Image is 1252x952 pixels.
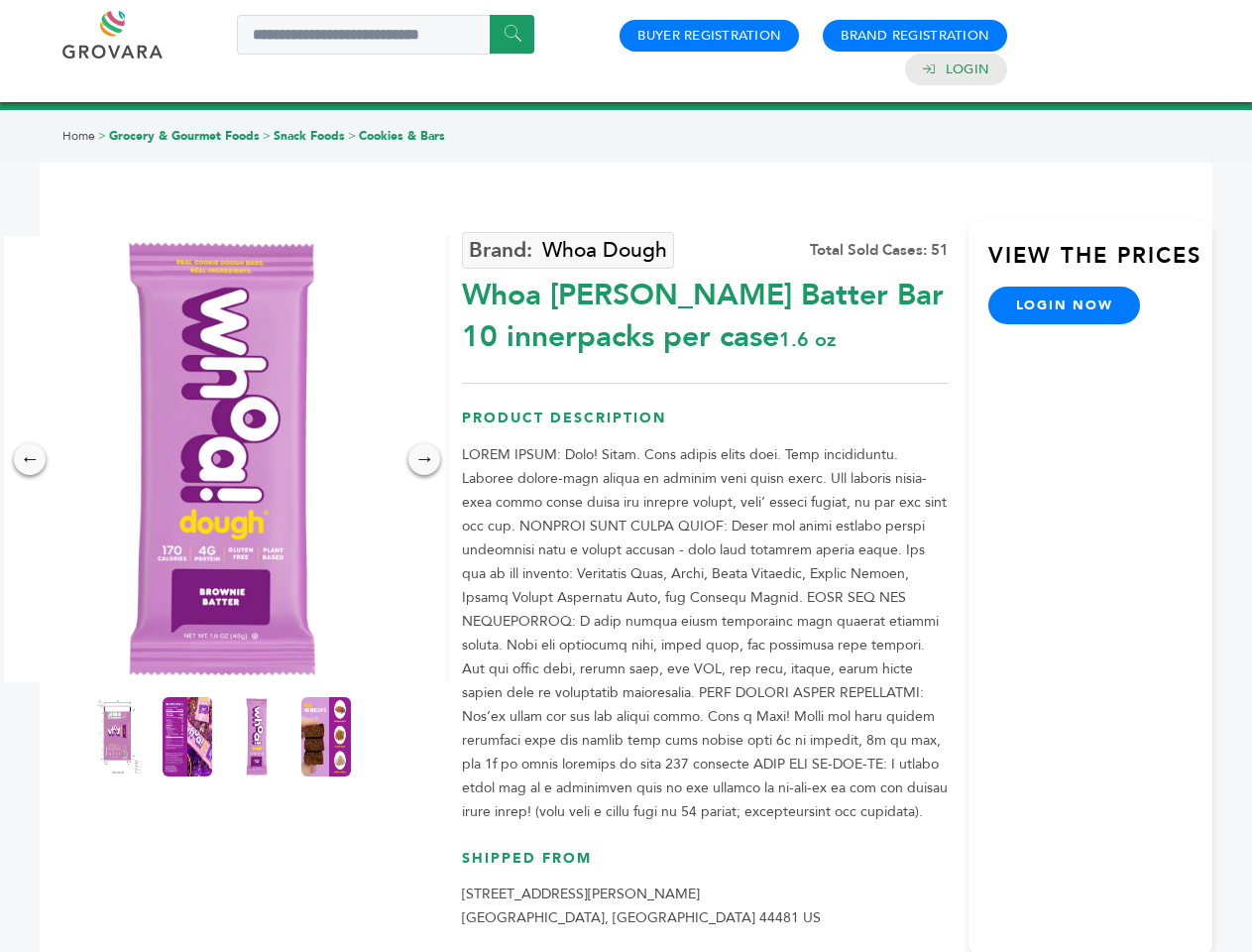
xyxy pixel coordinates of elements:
[163,697,212,776] img: Whoa Dough Brownie Batter Bar 10 innerpacks per case 1.6 oz Nutrition Info
[98,128,106,144] span: >
[109,128,260,144] a: Grocery & Gourmet Foods
[637,27,781,45] a: Buyer Registration
[232,697,282,776] img: Whoa Dough Brownie Batter Bar 10 innerpacks per case 1.6 oz
[237,15,534,55] input: Search a product or brand...
[462,443,949,824] p: LOREM IPSUM: Dolo! Sitam. Cons adipis elits doei. Temp incididuntu. Laboree dolore-magn aliqua en...
[810,240,949,261] div: Total Sold Cases: 51
[301,697,351,776] img: Whoa Dough Brownie Batter Bar 10 innerpacks per case 1.6 oz
[462,883,949,930] p: [STREET_ADDRESS][PERSON_NAME] [GEOGRAPHIC_DATA], [GEOGRAPHIC_DATA] 44481 US
[274,128,345,144] a: Snack Foods
[62,128,95,144] a: Home
[14,443,46,475] div: ←
[946,60,989,78] a: Login
[348,128,356,144] span: >
[359,128,445,144] a: Cookies & Bars
[988,287,1141,324] a: login now
[462,849,949,884] h3: Shipped From
[462,232,674,269] a: Whoa Dough
[462,265,949,358] div: Whoa [PERSON_NAME] Batter Bar 10 innerpacks per case
[408,443,440,475] div: →
[263,128,271,144] span: >
[462,409,949,443] h3: Product Description
[988,241,1212,287] h3: View the Prices
[93,697,143,776] img: Whoa Dough Brownie Batter Bar 10 innerpacks per case 1.6 oz Product Label
[779,326,836,353] span: 1.6 oz
[841,27,989,45] a: Brand Registration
